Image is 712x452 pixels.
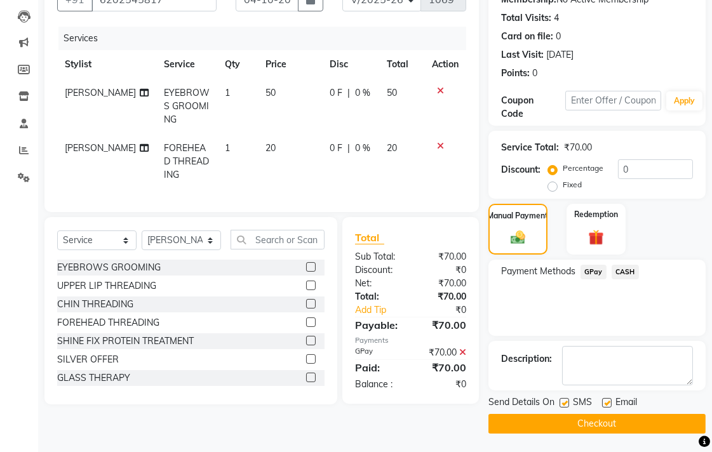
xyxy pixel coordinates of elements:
[546,48,574,62] div: [DATE]
[501,94,565,121] div: Coupon Code
[501,30,553,43] div: Card on file:
[556,30,561,43] div: 0
[57,316,159,329] div: FOREHEAD THREADING
[501,141,559,154] div: Service Total:
[387,142,397,154] span: 20
[355,231,384,244] span: Total
[573,395,592,411] span: SMS
[411,360,476,375] div: ₹70.00
[355,86,370,100] span: 0 %
[231,230,325,249] input: Search or Scan
[57,371,130,385] div: GLASS THERAPY
[346,360,411,375] div: Paid:
[65,87,136,98] span: [PERSON_NAME]
[387,87,397,98] span: 50
[57,50,156,79] th: Stylist
[411,317,476,333] div: ₹70.00
[346,263,411,277] div: Discount:
[258,50,322,79] th: Price
[411,290,476,303] div: ₹70.00
[322,50,379,79] th: Disc
[265,87,276,98] span: 50
[346,250,411,263] div: Sub Total:
[346,378,411,391] div: Balance :
[330,142,342,155] span: 0 F
[346,290,411,303] div: Total:
[501,163,541,176] div: Discount:
[57,261,161,274] div: EYEBROWS GROOMING
[488,414,706,434] button: Checkout
[581,265,607,279] span: GPay
[225,142,230,154] span: 1
[501,352,552,366] div: Description:
[217,50,258,79] th: Qty
[346,317,411,333] div: Payable:
[57,335,194,348] div: SHINE FIX PROTEIN TREATMENT
[156,50,218,79] th: Service
[346,346,411,359] div: GPay
[564,141,592,154] div: ₹70.00
[411,378,476,391] div: ₹0
[565,91,661,110] input: Enter Offer / Coupon Code
[355,142,370,155] span: 0 %
[501,265,575,278] span: Payment Methods
[411,346,476,359] div: ₹70.00
[532,67,537,80] div: 0
[347,142,350,155] span: |
[355,335,466,346] div: Payments
[584,228,609,247] img: _gift.svg
[563,163,603,174] label: Percentage
[501,67,530,80] div: Points:
[574,209,618,220] label: Redemption
[57,298,133,311] div: CHIN THREADING
[501,11,551,25] div: Total Visits:
[563,179,582,190] label: Fixed
[488,210,549,222] label: Manual Payment
[57,279,156,293] div: UPPER LIP THREADING
[58,27,476,50] div: Services
[554,11,559,25] div: 4
[225,87,230,98] span: 1
[615,395,637,411] span: Email
[164,87,210,125] span: EYEBROWS GROOMING
[411,277,476,290] div: ₹70.00
[346,303,422,317] a: Add Tip
[65,142,136,154] span: [PERSON_NAME]
[501,48,544,62] div: Last Visit:
[666,91,702,110] button: Apply
[57,353,119,366] div: SILVER OFFER
[424,50,466,79] th: Action
[347,86,350,100] span: |
[488,395,554,411] span: Send Details On
[612,265,639,279] span: CASH
[411,250,476,263] div: ₹70.00
[379,50,424,79] th: Total
[422,303,476,317] div: ₹0
[265,142,276,154] span: 20
[506,229,530,246] img: _cash.svg
[411,263,476,277] div: ₹0
[346,277,411,290] div: Net:
[330,86,342,100] span: 0 F
[164,142,209,180] span: FOREHEAD THREADING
